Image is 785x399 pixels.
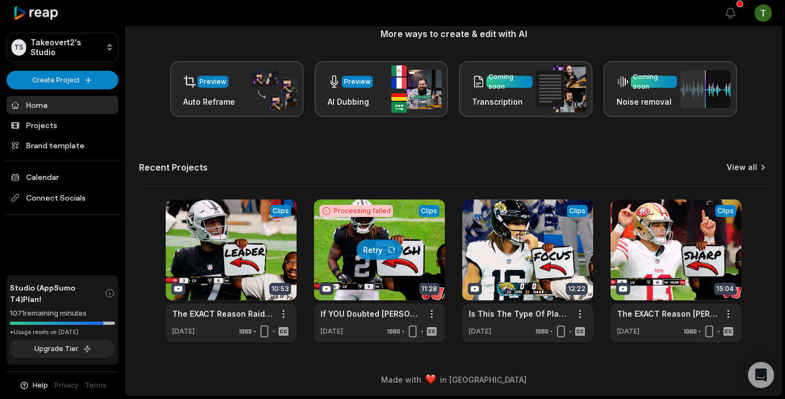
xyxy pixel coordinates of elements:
p: Takeovert2's Studio [31,38,101,57]
span: Help [33,380,48,390]
div: Preview [200,77,226,87]
button: Retry [357,240,402,260]
div: Coming soon [633,72,675,92]
div: *Usage resets on [DATE] [10,328,115,336]
img: ai_dubbing.png [391,65,442,113]
span: Connect Socials [7,188,118,208]
a: View all [727,162,757,173]
h3: Auto Reframe [183,96,235,107]
a: Brand template [7,136,118,154]
a: Home [7,96,118,114]
div: If YOU Doubted [PERSON_NAME] Power - These RUNS Will SHOCK You [321,308,421,319]
h3: AI Dubbing [328,96,373,107]
div: Coming soon [488,72,530,92]
a: The EXACT Reason Raiders Brought In [PERSON_NAME] To CONQUER The AFC West [172,308,273,319]
a: Is This The Type Of Play That KEEPS [PERSON_NAME] In the Jaguars Plans? [469,308,569,319]
a: The EXACT Reason [PERSON_NAME] Has Remained RELEVANT [617,308,717,319]
div: Made with in [GEOGRAPHIC_DATA] [136,374,771,385]
img: transcription.png [536,65,586,112]
img: noise_removal.png [680,70,730,108]
h2: Recent Projects [139,162,208,173]
span: Studio (AppSumo T4) Plan! [10,282,105,305]
button: Help [19,380,48,390]
a: Projects [7,116,118,134]
h3: More ways to create & edit with AI [139,27,768,40]
div: Preview [344,77,371,87]
a: Terms [85,380,106,390]
button: Create Project [7,71,118,89]
div: Open Intercom Messenger [748,362,774,388]
a: Privacy [55,380,78,390]
h3: Transcription [472,96,533,107]
a: Calendar [7,168,118,186]
h3: Noise removal [617,96,677,107]
div: 1071 remaining minutes [10,308,115,319]
img: heart emoji [426,374,436,384]
div: TS [11,39,26,56]
img: auto_reframe.png [247,68,297,111]
button: Upgrade Tier [10,340,115,358]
